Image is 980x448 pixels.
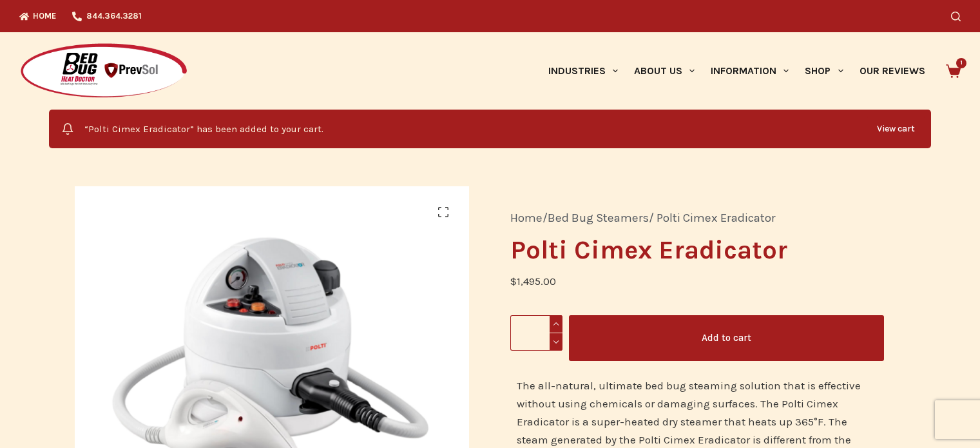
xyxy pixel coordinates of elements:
input: Product quantity [510,315,563,351]
button: Search [951,12,961,21]
span: 1 [956,58,966,68]
nav: Primary [540,32,933,110]
a: Shop [797,32,851,110]
button: Add to cart [569,315,883,361]
div: “Polti Cimex Eradicator” has been added to your cart. [49,110,931,148]
img: Prevsol/Bed Bug Heat Doctor [19,43,188,100]
a: Home [510,211,543,225]
a: Our Reviews [851,32,933,110]
h1: Polti Cimex Eradicator [510,237,884,263]
a: View cart [867,116,925,142]
a: About Us [626,32,702,110]
a: Information [703,32,797,110]
a: Industries [540,32,626,110]
bdi: 1,495.00 [510,275,556,287]
a: View full-screen image gallery [430,199,456,225]
span: $ [510,275,517,287]
a: Bed Bug Steamers [548,211,649,225]
nav: Breadcrumb [510,208,884,228]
